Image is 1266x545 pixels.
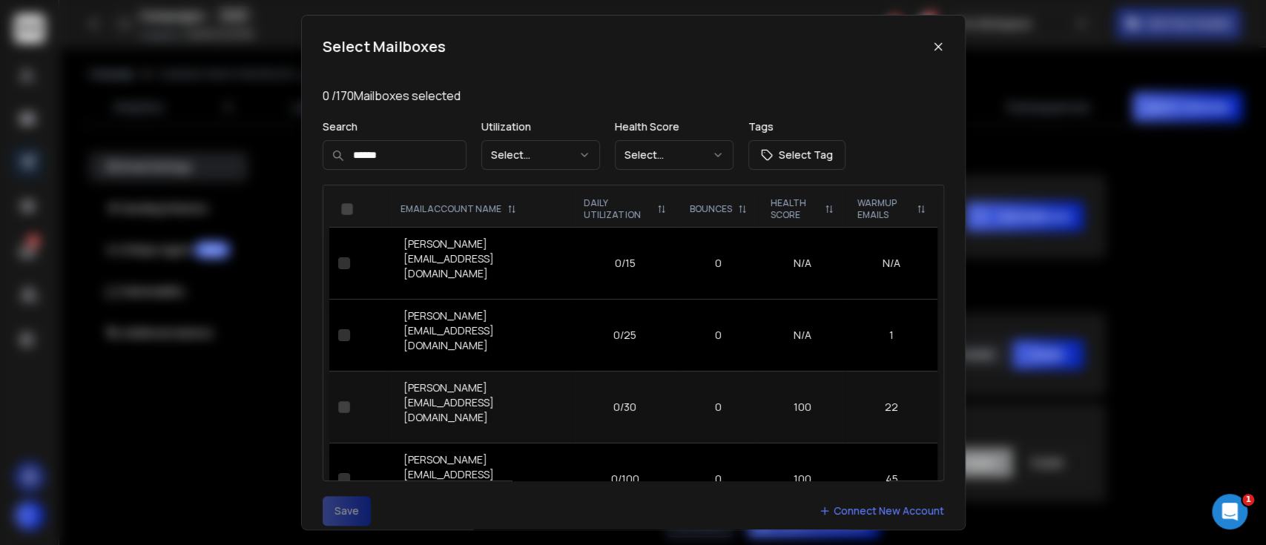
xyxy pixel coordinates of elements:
p: Health Score [615,119,733,134]
button: Select... [615,140,733,170]
p: Utilization [481,119,600,134]
p: 0 / 170 Mailboxes selected [323,87,944,105]
h1: Select Mailboxes [323,36,446,57]
button: Select Tag [748,140,845,170]
span: 1 [1242,494,1254,506]
p: Tags [748,119,845,134]
button: Select... [481,140,600,170]
iframe: Intercom live chat [1212,494,1247,529]
p: Search [323,119,466,134]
